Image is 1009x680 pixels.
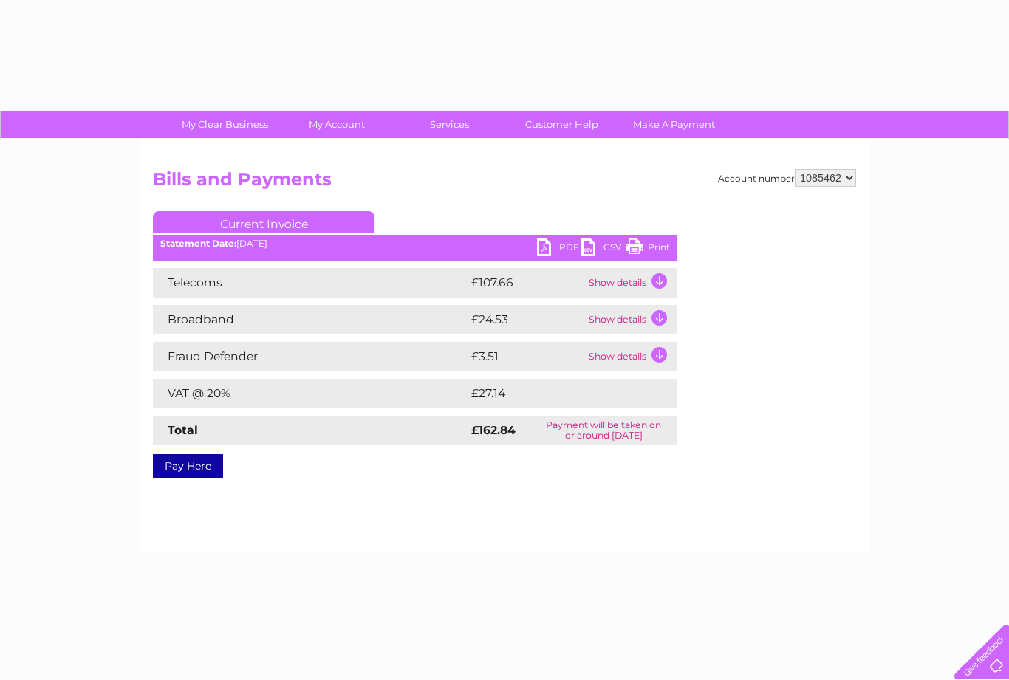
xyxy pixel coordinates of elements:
[585,342,677,371] td: Show details
[468,305,585,334] td: £24.53
[581,238,626,260] a: CSV
[160,238,236,249] b: Statement Date:
[468,268,585,298] td: £107.66
[530,416,677,445] td: Payment will be taken on or around [DATE]
[585,268,677,298] td: Show details
[626,238,670,260] a: Print
[168,423,198,437] strong: Total
[153,238,677,249] div: [DATE]
[164,111,286,138] a: My Clear Business
[468,342,585,371] td: £3.51
[153,169,856,197] h2: Bills and Payments
[471,423,516,437] strong: £162.84
[501,111,623,138] a: Customer Help
[153,305,468,334] td: Broadband
[153,454,223,478] a: Pay Here
[468,379,646,408] td: £27.14
[537,238,581,260] a: PDF
[389,111,510,138] a: Services
[153,268,468,298] td: Telecoms
[276,111,398,138] a: My Account
[613,111,735,138] a: Make A Payment
[153,342,468,371] td: Fraud Defender
[153,211,374,233] a: Current Invoice
[153,379,468,408] td: VAT @ 20%
[718,169,856,187] div: Account number
[585,305,677,334] td: Show details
